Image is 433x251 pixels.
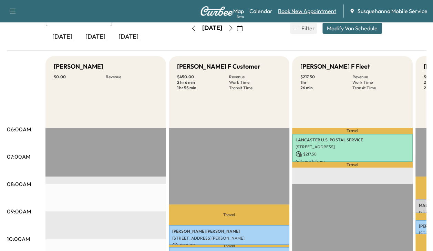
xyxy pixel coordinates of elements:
p: [PERSON_NAME] [PERSON_NAME] [172,229,286,234]
p: 1 hr 55 min [177,85,229,91]
p: Revenue [229,74,281,80]
div: [DATE] [202,24,222,32]
p: Revenue [352,74,404,80]
p: 08:00AM [7,180,31,188]
p: 2 hr 6 min [177,80,229,85]
p: 07:00AM [7,152,30,161]
div: [DATE] [112,29,145,45]
p: Work Time [229,80,281,85]
a: Calendar [249,7,272,15]
span: Susquehanna Mobile Service [358,7,427,15]
h5: [PERSON_NAME] F Fleet [300,62,370,71]
p: 10:00AM [7,235,30,243]
p: 1 hr [300,80,352,85]
p: $ 217.50 [296,151,409,157]
button: Filter [290,23,317,34]
div: [DATE] [46,29,79,45]
p: 6:13 am - 7:13 am [296,159,409,164]
p: Travel [169,204,289,225]
p: [STREET_ADDRESS][PERSON_NAME] [172,235,286,241]
div: Beta [237,14,244,19]
p: LANCASTER U.S. POSTAL SERVICE [296,137,409,143]
p: Revenue [106,74,158,80]
p: Travel [292,128,413,134]
span: Filter [301,24,314,32]
p: Transit Time [229,85,281,91]
p: $ 217.50 [300,74,352,80]
img: Curbee Logo [200,6,233,16]
div: [DATE] [79,29,112,45]
a: MapBeta [233,7,244,15]
p: $ 0.00 [54,74,106,80]
p: Travel [292,162,413,168]
p: $ 450.00 [177,74,229,80]
p: 26 min [300,85,352,91]
a: Book New Appointment [278,7,336,15]
p: Work Time [352,80,404,85]
p: 09:00AM [7,207,31,215]
p: $ 150.00 [172,242,286,249]
button: Modify Van Schedule [322,23,382,34]
h5: [PERSON_NAME] F Customer [177,62,260,71]
p: 06:00AM [7,125,31,133]
p: Travel [169,245,289,247]
p: [STREET_ADDRESS] [296,144,409,150]
h5: [PERSON_NAME] [54,62,103,71]
p: Transit Time [352,85,404,91]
